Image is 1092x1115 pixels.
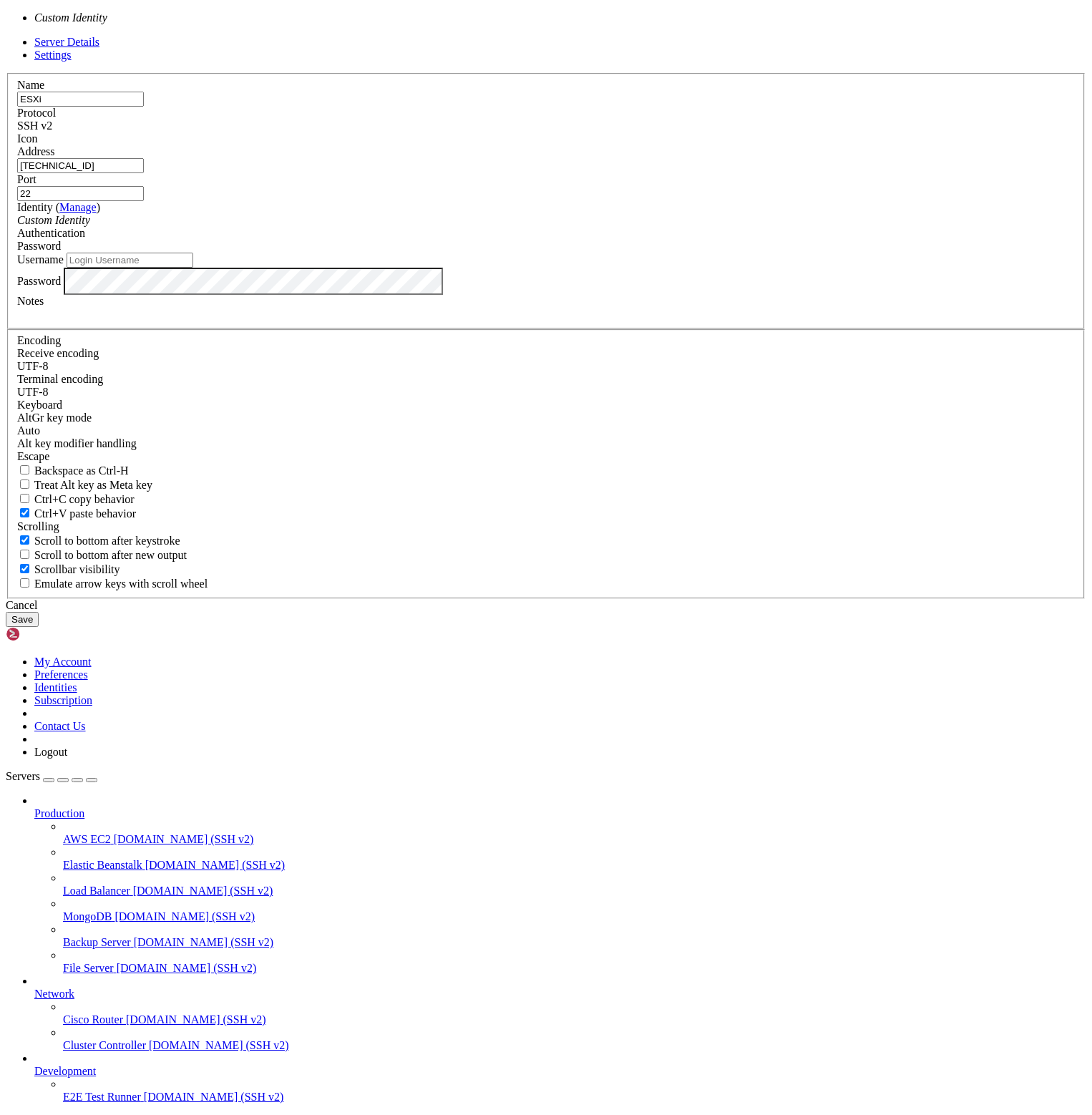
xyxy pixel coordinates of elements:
button: Save [6,612,39,627]
label: Ctrl+V pastes if true, sends ^V to host if false. Ctrl+Shift+V sends ^V to host if true, pastes i... [17,507,136,520]
label: Controls how the Alt key is handled. Escape: Send an ESC prefix. 8-Bit: Add 128 to the typed char... [17,437,137,449]
div: UTF-8 [17,360,1075,373]
span: Backup Server [63,936,131,948]
label: Address [17,145,54,157]
span: Cluster Controller [63,1039,146,1051]
span: [DOMAIN_NAME] (SSH v2) [144,1091,284,1103]
span: [DOMAIN_NAME] (SSH v2) [126,1013,266,1026]
a: Development [34,1065,1086,1078]
a: Server Details [34,36,99,48]
span: Cisco Router [63,1013,123,1026]
li: File Server [DOMAIN_NAME] (SSH v2) [63,949,1086,975]
div: Cancel [6,599,1086,612]
span: [DOMAIN_NAME] (SSH v2) [145,859,286,871]
label: The vertical scrollbar mode. [17,563,120,575]
a: Subscription [34,694,92,706]
span: MongoDB [63,910,112,922]
a: File Server [DOMAIN_NAME] (SSH v2) [63,962,1086,975]
input: Backspace as Ctrl-H [20,465,29,474]
a: Preferences [34,668,88,681]
a: AWS EC2 [DOMAIN_NAME] (SSH v2) [63,833,1086,846]
label: Protocol [17,107,56,119]
label: Set the expected encoding for data received from the host. If the encodings do not match, visual ... [17,347,99,359]
span: Network [34,988,74,1000]
span: [DOMAIN_NAME] (SSH v2) [133,885,273,897]
span: AWS EC2 [63,833,111,845]
input: Login Username [67,253,193,268]
span: Settings [34,49,72,61]
a: MongoDB [DOMAIN_NAME] (SSH v2) [63,910,1086,923]
span: [DOMAIN_NAME] (SSH v2) [134,936,274,948]
label: Encoding [17,334,61,346]
li: Load Balancer [DOMAIN_NAME] (SSH v2) [63,872,1086,897]
span: [DOMAIN_NAME] (SSH v2) [114,833,254,845]
input: Ctrl+C copy behavior [20,494,29,503]
li: AWS EC2 [DOMAIN_NAME] (SSH v2) [63,820,1086,846]
span: Scroll to bottom after keystroke [34,535,180,547]
label: Whether the Alt key acts as a Meta key or as a distinct Alt key. [17,479,152,491]
li: Elastic Beanstalk [DOMAIN_NAME] (SSH v2) [63,846,1086,872]
label: Name [17,79,44,91]
span: SSH v2 [17,120,52,132]
label: Password [17,274,61,286]
li: Cluster Controller [DOMAIN_NAME] (SSH v2) [63,1026,1086,1052]
label: When using the alternative screen buffer, and DECCKM (Application Cursor Keys) is active, mouse w... [17,578,208,590]
a: Network [34,988,1086,1000]
div: Escape [17,450,1075,463]
input: Scroll to bottom after keystroke [20,535,29,545]
span: [DOMAIN_NAME] (SSH v2) [149,1039,289,1051]
li: Backup Server [DOMAIN_NAME] (SSH v2) [63,923,1086,949]
label: The default terminal encoding. ISO-2022 enables character map translations (like graphics maps). ... [17,373,103,385]
li: E2E Test Runner [DOMAIN_NAME] (SSH v2) [63,1078,1086,1104]
a: Backup Server [DOMAIN_NAME] (SSH v2) [63,936,1086,949]
span: File Server [63,962,114,974]
span: [DOMAIN_NAME] (SSH v2) [117,962,257,974]
a: Cisco Router [DOMAIN_NAME] (SSH v2) [63,1013,1086,1026]
a: Elastic Beanstalk [DOMAIN_NAME] (SSH v2) [63,859,1086,872]
a: Servers [6,770,97,782]
a: Logout [34,746,67,758]
span: Load Balancer [63,885,130,897]
label: Port [17,173,36,185]
span: Scrollbar visibility [34,563,120,575]
label: Whether to scroll to the bottom on any keystroke. [17,535,180,547]
a: Load Balancer [DOMAIN_NAME] (SSH v2) [63,885,1086,897]
span: Backspace as Ctrl-H [34,464,129,477]
label: Scroll to bottom after new output. [17,549,187,561]
label: Username [17,253,64,266]
a: Contact Us [34,720,86,732]
label: Authentication [17,227,85,239]
a: Manage [59,201,97,213]
a: Identities [34,681,77,693]
img: Shellngn [6,627,88,641]
span: Scroll to bottom after new output [34,549,187,561]
span: Production [34,807,84,819]
div: SSH v2 [17,120,1075,132]
label: Notes [17,295,44,307]
span: Escape [17,450,49,462]
span: [DOMAIN_NAME] (SSH v2) [114,910,255,922]
input: Host Name or IP [17,158,144,173]
span: Emulate arrow keys with scroll wheel [34,578,208,590]
a: Cluster Controller [DOMAIN_NAME] (SSH v2) [63,1039,1086,1052]
div: Password [17,240,1075,253]
span: UTF-8 [17,386,49,398]
span: Ctrl+V paste behavior [34,507,136,520]
span: Auto [17,424,40,437]
input: Scrollbar visibility [20,564,29,573]
input: Ctrl+V paste behavior [20,508,29,517]
input: Treat Alt key as Meta key [20,479,29,489]
label: Scrolling [17,520,59,532]
input: Port Number [17,186,144,201]
div: Custom Identity [17,214,1075,227]
label: Keyboard [17,399,62,411]
span: Password [17,240,61,252]
span: Servers [6,770,40,782]
span: Development [34,1065,96,1077]
label: Set the expected encoding for data received from the host. If the encodings do not match, visual ... [17,412,92,424]
li: Production [34,794,1086,975]
label: Icon [17,132,37,145]
a: E2E Test Runner [DOMAIN_NAME] (SSH v2) [63,1091,1086,1104]
span: E2E Test Runner [63,1091,141,1103]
